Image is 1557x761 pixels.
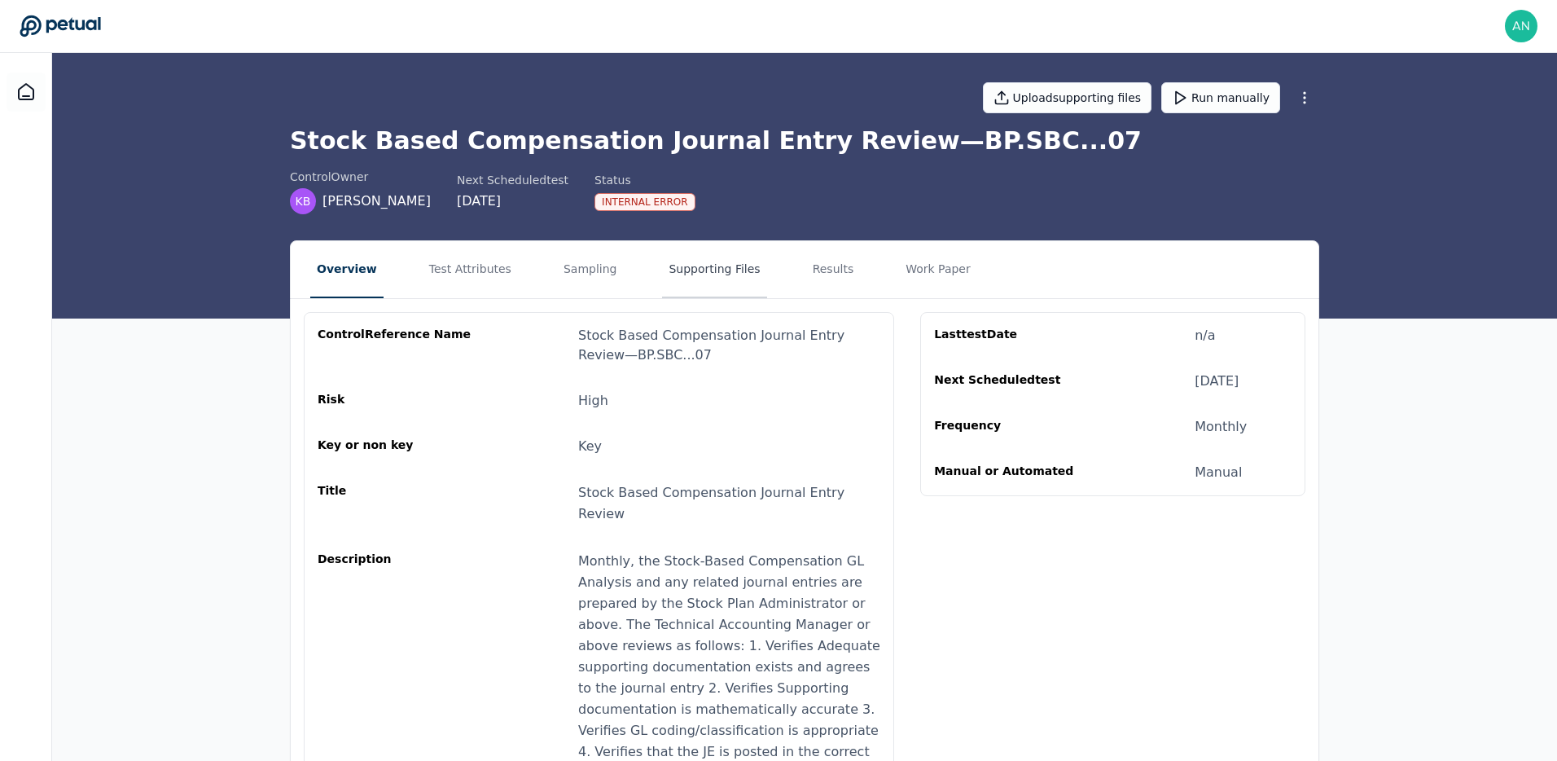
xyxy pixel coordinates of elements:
div: Internal Error [594,193,695,211]
div: Manual or Automated [934,463,1090,482]
div: [DATE] [457,191,568,211]
button: More Options [1290,83,1319,112]
button: Results [806,241,861,298]
div: Next Scheduled test [934,372,1090,391]
button: Sampling [557,241,624,298]
button: Supporting Files [662,241,766,298]
h1: Stock Based Compensation Journal Entry Review — BP.SBC...07 [290,126,1319,156]
span: [PERSON_NAME] [322,191,431,211]
div: Manual [1195,463,1242,482]
div: Key or non key [318,437,474,456]
div: Title [318,482,474,525]
div: Last test Date [934,326,1090,345]
a: Go to Dashboard [20,15,101,37]
nav: Tabs [291,241,1318,298]
button: Run manually [1161,82,1280,113]
div: control Reference Name [318,326,474,365]
button: Uploadsupporting files [983,82,1152,113]
span: Stock Based Compensation Journal Entry Review [578,485,844,521]
a: Dashboard [7,73,46,112]
div: Risk [318,391,474,411]
div: Frequency [934,417,1090,437]
div: Key [578,437,602,456]
button: Work Paper [899,241,977,298]
div: Status [594,172,695,188]
div: control Owner [290,169,431,185]
span: KB [296,193,311,209]
div: Stock Based Compensation Journal Entry Review — BP.SBC...07 [578,326,880,365]
div: Monthly [1195,417,1247,437]
div: High [578,391,608,411]
button: Test Attributes [423,241,518,298]
button: Overview [310,241,384,298]
img: andrew+reddit@petual.ai [1505,10,1537,42]
div: n/a [1195,326,1215,345]
div: [DATE] [1195,372,1239,391]
div: Next Scheduled test [457,172,568,188]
